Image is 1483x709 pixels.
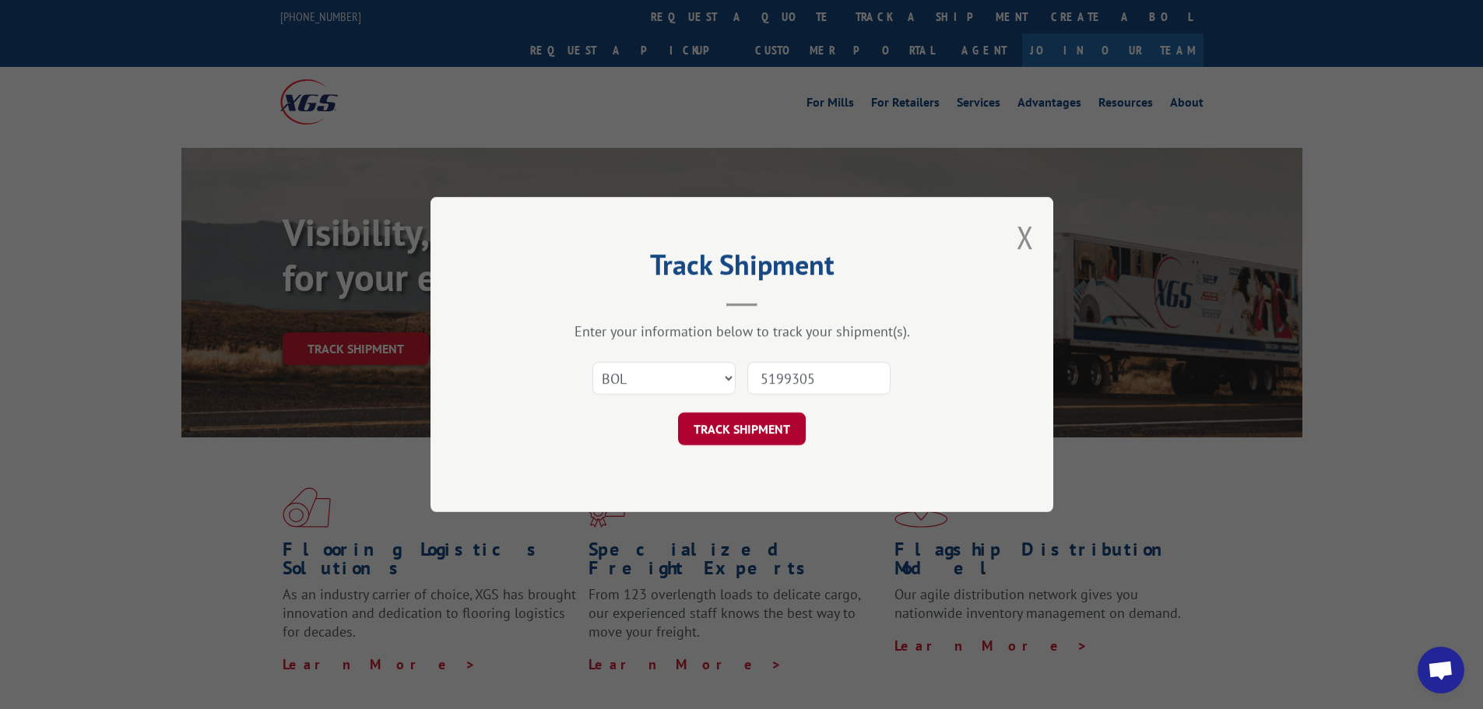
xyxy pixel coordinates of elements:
a: Open chat [1418,647,1464,693]
div: Enter your information below to track your shipment(s). [508,322,975,340]
input: Number(s) [747,362,891,395]
h2: Track Shipment [508,254,975,283]
button: TRACK SHIPMENT [678,412,806,445]
button: Close modal [1017,216,1034,258]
